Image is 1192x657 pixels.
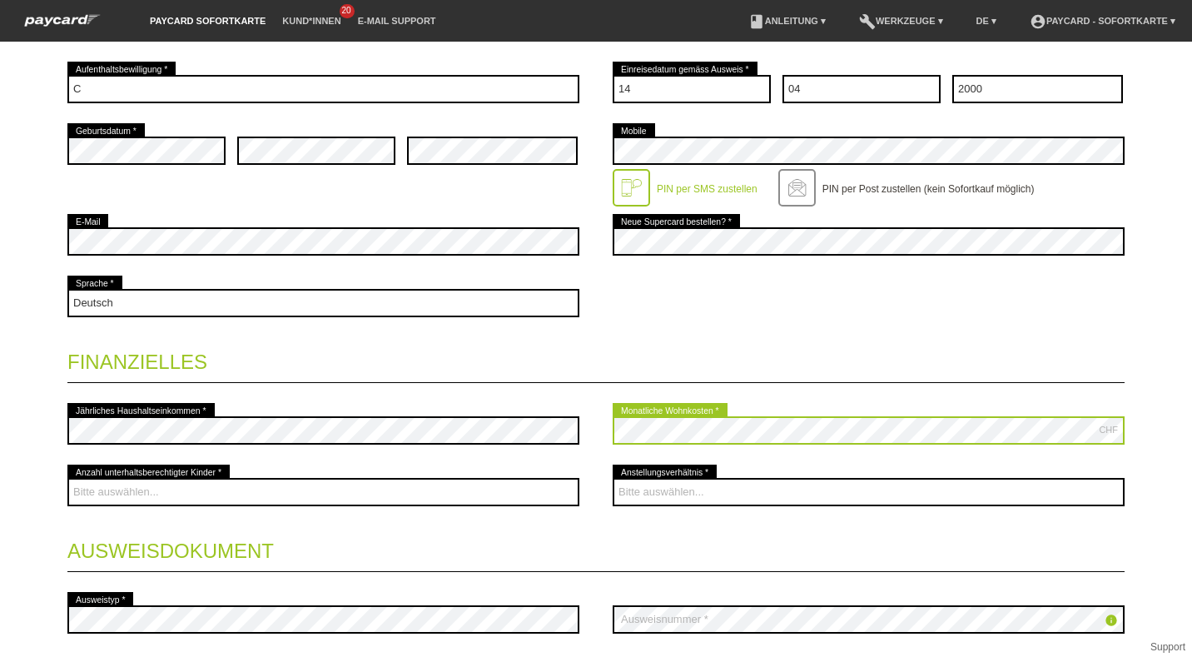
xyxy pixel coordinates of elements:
[340,4,355,18] span: 20
[968,16,1005,26] a: DE ▾
[17,19,108,32] a: paycard Sofortkarte
[274,16,349,26] a: Kund*innen
[740,16,834,26] a: bookAnleitung ▾
[822,183,1035,195] label: PIN per Post zustellen (kein Sofortkauf möglich)
[851,16,951,26] a: buildWerkzeuge ▾
[67,334,1125,383] legend: Finanzielles
[1105,615,1118,630] a: info
[1099,425,1118,435] div: CHF
[1105,614,1118,627] i: info
[859,13,876,30] i: build
[17,12,108,29] img: paycard Sofortkarte
[1021,16,1184,26] a: account_circlepaycard - Sofortkarte ▾
[1150,641,1185,653] a: Support
[1030,13,1046,30] i: account_circle
[657,183,757,195] label: PIN per SMS zustellen
[748,13,765,30] i: book
[350,16,445,26] a: E-Mail Support
[67,523,1125,572] legend: Ausweisdokument
[142,16,274,26] a: paycard Sofortkarte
